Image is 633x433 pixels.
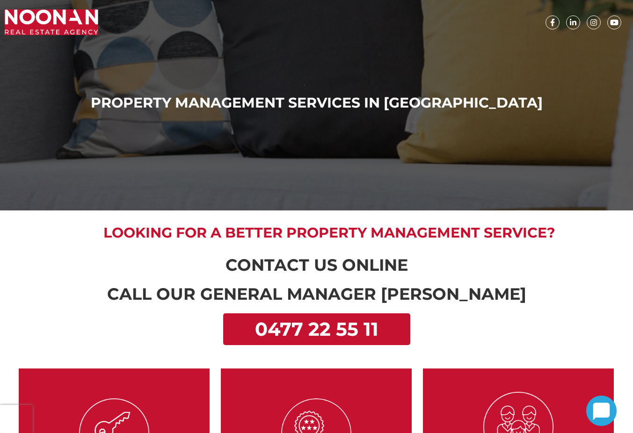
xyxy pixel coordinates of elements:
[5,9,98,35] img: Noonan
[226,255,408,275] a: Contact Us Online
[40,224,619,241] h2: Looking for a better Property Management service?
[14,94,619,111] h1: Property Management Services in [GEOGRAPHIC_DATA]
[107,284,526,304] a: Call our general manager [PERSON_NAME]
[223,313,410,345] a: 0477 22 55 11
